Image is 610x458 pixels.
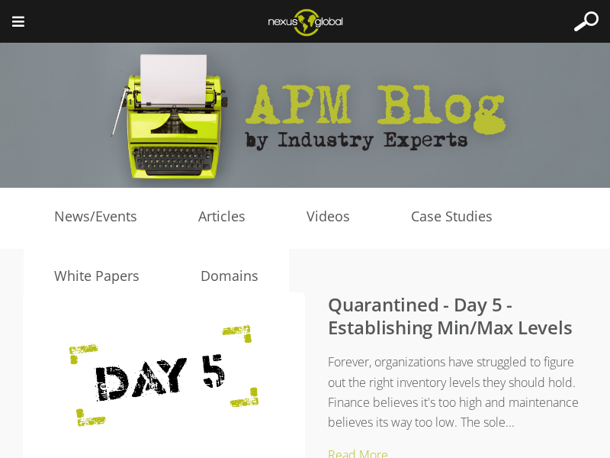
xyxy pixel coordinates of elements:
p: Forever, organizations have struggled to figure out the right inventory levels they should hold. ... [53,352,587,432]
a: News/Events [24,205,168,228]
a: Case Studies [380,205,523,228]
img: Nexus Global [256,4,355,40]
a: Articles [168,205,276,228]
a: Quarantined - Day 5 - Establishing Min/Max Levels [328,292,573,340]
a: Videos [276,205,380,228]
